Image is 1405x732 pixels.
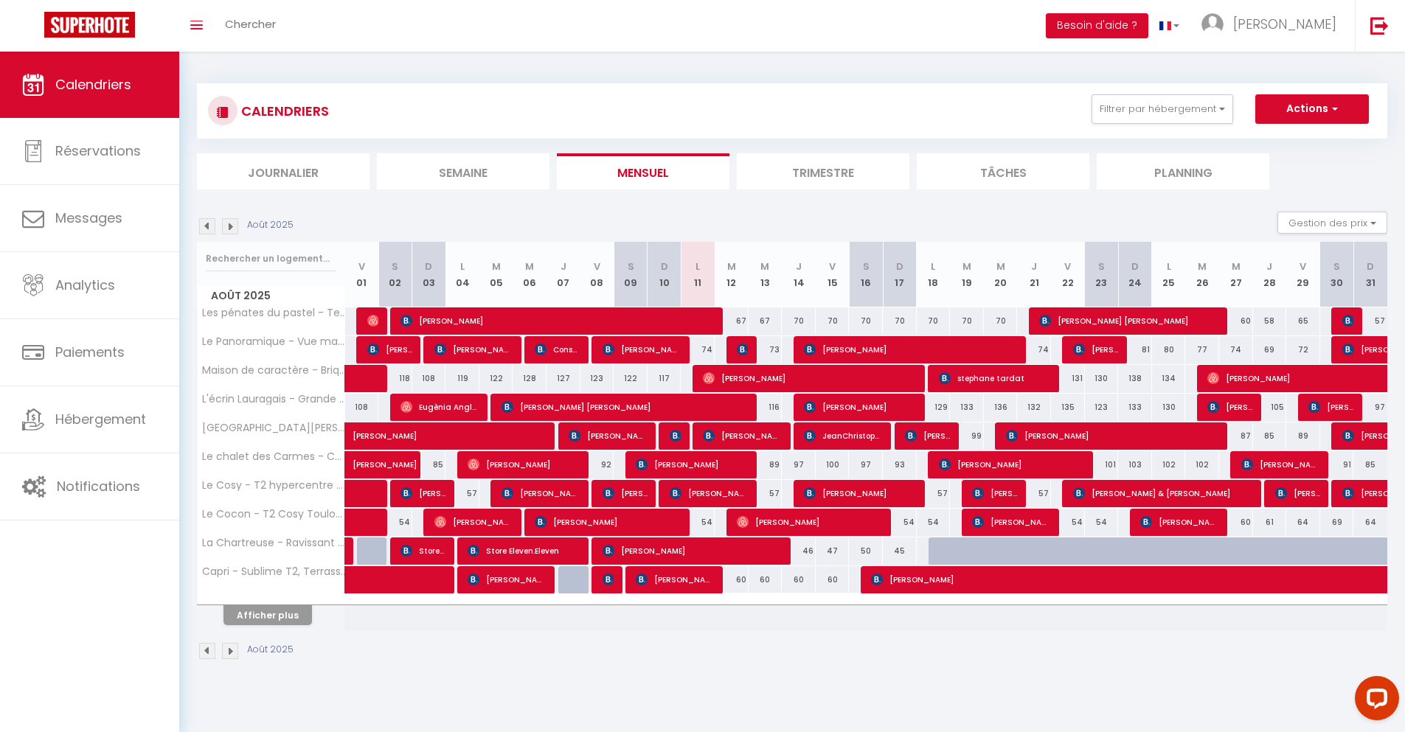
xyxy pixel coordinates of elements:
div: 54 [681,509,715,536]
div: 122 [614,365,648,392]
th: 20 [984,242,1018,307]
th: 23 [1085,242,1119,307]
div: 85 [1353,451,1387,478]
abbr: S [1098,259,1105,273]
abbr: L [695,259,700,273]
th: 05 [479,242,513,307]
li: Journalier [197,153,370,189]
a: [PERSON_NAME] [345,422,379,450]
span: [PERSON_NAME] [1006,422,1221,450]
div: 58 [1253,307,1287,335]
span: Le Cosy - T2 hypercentre au calme avec parking [200,480,347,491]
th: 07 [547,242,580,307]
span: [PERSON_NAME] [603,565,614,593]
div: 101 [1085,451,1119,478]
div: 47 [816,537,850,565]
span: [PERSON_NAME] [737,508,884,536]
th: 06 [513,242,547,307]
div: 117 [648,365,681,392]
span: [PERSON_NAME] [468,450,580,478]
div: 130 [1085,365,1119,392]
th: 02 [378,242,412,307]
span: Le chalet des Carmes - Charmant T4 Hypercentre [200,451,347,462]
div: 57 [749,480,783,507]
span: L'écrin Lauragais - Grande maison, 3 chambres 3sdb [200,394,347,405]
span: [PERSON_NAME] [1073,335,1118,363]
div: 74 [1017,336,1051,363]
div: 64 [1353,509,1387,536]
abbr: J [1031,259,1037,273]
div: 70 [883,307,917,335]
span: [PERSON_NAME] [636,565,715,593]
span: Store Eleven.Eleven [400,537,445,565]
div: 93 [883,451,917,478]
div: 54 [1051,509,1085,536]
abbr: S [863,259,870,273]
abbr: L [1167,259,1171,273]
abbr: S [628,259,634,273]
div: 64 [1286,509,1320,536]
div: 69 [1253,336,1287,363]
span: [PERSON_NAME] [1207,393,1252,421]
div: 128 [513,365,547,392]
input: Rechercher un logement... [206,245,336,272]
span: [PERSON_NAME] [434,508,513,536]
div: 105 [1253,394,1287,421]
abbr: D [1367,259,1374,273]
div: 57 [1353,307,1387,335]
div: 74 [681,336,715,363]
abbr: J [561,259,566,273]
div: 103 [1118,451,1152,478]
div: 67 [749,307,783,335]
div: 130 [1152,394,1186,421]
p: Août 2025 [247,643,294,657]
button: Besoin d'aide ? [1046,13,1148,38]
div: 92 [580,451,614,478]
span: [PERSON_NAME] [PERSON_NAME] [1039,307,1220,335]
li: Trimestre [737,153,909,189]
div: 45 [883,537,917,565]
div: 60 [816,566,850,593]
div: 123 [580,365,614,392]
abbr: M [1198,259,1207,273]
abbr: V [829,259,836,273]
button: Afficher plus [223,605,312,625]
th: 11 [681,242,715,307]
span: [PERSON_NAME] [972,508,1051,536]
span: [PERSON_NAME] [703,422,782,450]
button: Actions [1255,94,1369,124]
abbr: V [1300,259,1306,273]
th: 31 [1353,242,1387,307]
th: 08 [580,242,614,307]
abbr: J [796,259,802,273]
div: 54 [883,509,917,536]
div: 65 [1286,307,1320,335]
span: [PERSON_NAME] [502,479,580,507]
span: [PERSON_NAME] Del brio [PERSON_NAME] [1241,450,1320,478]
span: [PERSON_NAME] [1233,15,1336,33]
div: 54 [1085,509,1119,536]
span: [PERSON_NAME] [939,450,1086,478]
span: [PERSON_NAME] [804,335,1019,363]
th: 17 [883,242,917,307]
div: 85 [1253,422,1287,450]
abbr: M [492,259,501,273]
div: 81 [1118,336,1152,363]
span: Chercher [225,16,276,32]
div: 77 [1185,336,1219,363]
th: 15 [816,242,850,307]
div: 70 [984,307,1018,335]
abbr: M [525,259,534,273]
abbr: D [661,259,668,273]
span: [PERSON_NAME] [670,422,681,450]
span: Notifications [57,477,140,495]
th: 13 [749,242,783,307]
div: 129 [917,394,951,421]
div: 54 [917,509,951,536]
span: Paiements [55,343,125,361]
th: 28 [1253,242,1287,307]
a: [PERSON_NAME] [345,451,379,479]
span: [PERSON_NAME] [804,479,917,507]
th: 26 [1185,242,1219,307]
span: [PERSON_NAME] [603,537,783,565]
